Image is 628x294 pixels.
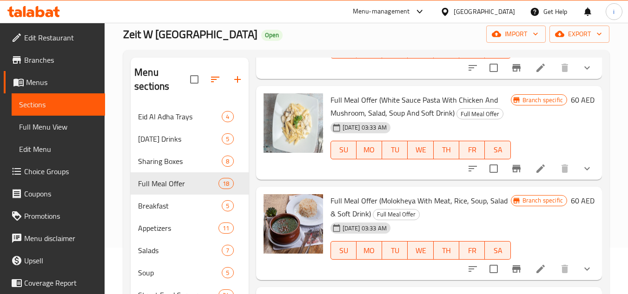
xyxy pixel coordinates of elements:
[138,133,222,144] div: Ramadan Drinks
[12,138,105,160] a: Edit Menu
[331,194,508,221] span: Full Meal Offer (Molokheya With Meat, Rice, Soup, Salad & Soft Drink)
[138,111,222,122] span: Eid Al Adha Trays
[138,222,218,234] span: Appetizers
[138,156,222,167] span: Sharing Boxes
[462,258,484,280] button: sort-choices
[535,263,546,274] a: Edit menu item
[4,71,105,93] a: Menus
[222,268,233,277] span: 5
[489,143,507,157] span: SA
[373,209,420,220] div: Full Meal Offer
[26,77,98,88] span: Menus
[335,143,353,157] span: SU
[261,30,283,41] div: Open
[434,141,459,159] button: TH
[24,277,98,288] span: Coverage Report
[131,105,248,128] div: Eid Al Adha Trays4
[138,267,222,278] span: Soup
[360,143,378,157] span: MO
[219,224,233,233] span: 11
[411,143,430,157] span: WE
[339,123,390,132] span: [DATE] 03:33 AM
[219,179,233,188] span: 18
[437,244,456,257] span: TH
[24,32,98,43] span: Edit Restaurant
[264,194,323,254] img: Full Meal Offer (Molokheya With Meat, Rice, Soup, Salad & Soft Drink)
[24,188,98,199] span: Coupons
[582,163,593,174] svg: Show Choices
[437,143,456,157] span: TH
[4,249,105,272] a: Upsell
[222,135,233,144] span: 5
[576,157,598,180] button: show more
[505,258,528,280] button: Branch-specific-item
[408,241,433,260] button: WE
[554,258,576,280] button: delete
[222,246,233,255] span: 7
[24,233,98,244] span: Menu disclaimer
[131,150,248,172] div: Sharing Boxes8
[138,200,222,211] span: Breakfast
[222,267,233,278] div: items
[489,244,507,257] span: SA
[459,241,485,260] button: FR
[218,178,233,189] div: items
[411,244,430,257] span: WE
[582,263,593,274] svg: Show Choices
[386,143,404,157] span: TU
[335,244,353,257] span: SU
[456,108,503,119] div: Full Meal Offer
[485,241,510,260] button: SA
[382,241,408,260] button: TU
[222,202,233,210] span: 5
[557,28,602,40] span: export
[505,157,528,180] button: Branch-specific-item
[571,93,595,106] h6: 60 AED
[462,157,484,180] button: sort-choices
[519,196,567,205] span: Branch specific
[4,26,105,49] a: Edit Restaurant
[261,31,283,39] span: Open
[457,109,503,119] span: Full Meal Offer
[353,6,410,17] div: Menu-management
[486,26,546,43] button: import
[138,133,222,144] span: [DATE] Drinks
[19,99,98,110] span: Sections
[222,200,233,211] div: items
[357,241,382,260] button: MO
[222,112,233,121] span: 4
[19,144,98,155] span: Edit Menu
[535,62,546,73] a: Edit menu item
[535,163,546,174] a: Edit menu item
[462,57,484,79] button: sort-choices
[373,209,419,220] span: Full Meal Offer
[12,93,105,116] a: Sections
[463,143,481,157] span: FR
[131,128,248,150] div: [DATE] Drinks5
[463,244,481,257] span: FR
[454,7,515,17] div: [GEOGRAPHIC_DATA]
[554,57,576,79] button: delete
[4,160,105,183] a: Choice Groups
[222,157,233,166] span: 8
[339,224,390,233] span: [DATE] 03:33 AM
[382,141,408,159] button: TU
[613,7,615,17] span: i
[138,178,218,189] div: Full Meal Offer
[494,28,538,40] span: import
[123,24,258,45] span: Zeit W [GEOGRAPHIC_DATA]
[582,62,593,73] svg: Show Choices
[484,259,503,279] span: Select to update
[484,58,503,78] span: Select to update
[131,172,248,195] div: Full Meal Offer18
[222,156,233,167] div: items
[138,245,222,256] div: Salads
[24,54,98,65] span: Branches
[12,116,105,138] a: Full Menu View
[131,217,248,239] div: Appetizers11
[549,26,609,43] button: export
[519,96,567,105] span: Branch specific
[434,241,459,260] button: TH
